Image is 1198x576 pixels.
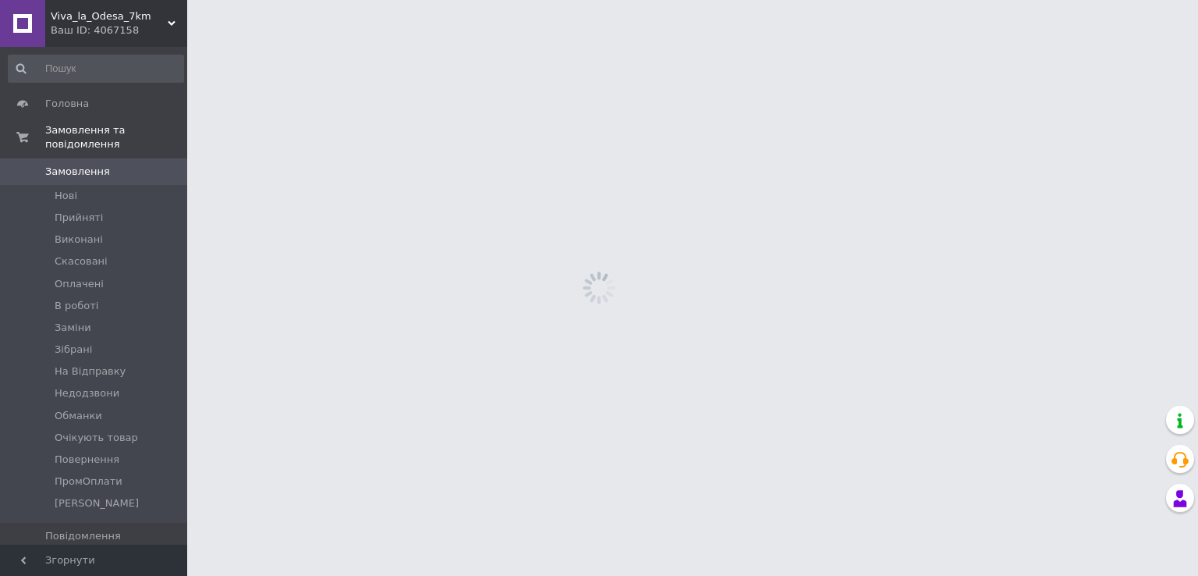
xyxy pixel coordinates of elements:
[55,409,102,423] span: Обманки
[51,9,168,23] span: Viva_la_Odesa_7km
[55,496,139,510] span: [PERSON_NAME]
[55,233,103,247] span: Виконані
[55,189,77,203] span: Нові
[55,343,92,357] span: Зібрані
[45,165,110,179] span: Замовлення
[45,97,89,111] span: Головна
[55,431,138,445] span: Очікують товар
[55,453,119,467] span: Повернення
[51,23,187,37] div: Ваш ID: 4067158
[45,529,121,543] span: Повідомлення
[55,211,103,225] span: Прийняті
[55,321,91,335] span: Заміни
[55,475,122,489] span: ПромОплати
[55,254,108,268] span: Скасовані
[55,364,126,379] span: На Відправку
[8,55,184,83] input: Пошук
[45,123,187,151] span: Замовлення та повідомлення
[55,299,98,313] span: В роботі
[55,277,104,291] span: Оплачені
[55,386,119,400] span: Недодзвони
